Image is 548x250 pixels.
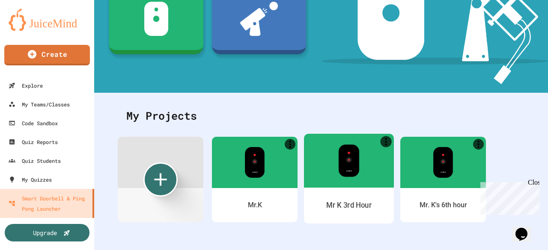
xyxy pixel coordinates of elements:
iframe: chat widget [477,179,539,215]
div: My Quizzes [9,174,52,185]
img: ppl-with-ball.png [240,2,278,36]
a: MoreMr.K [212,137,298,222]
div: Mr.K [248,200,262,210]
a: MoreMr. K's 6th hour [400,137,486,222]
img: sdb-real-colors.png [338,144,359,177]
div: Quiz Students [9,156,61,166]
div: Explore [9,80,43,91]
div: Mr K 3rd Hour [326,200,372,211]
a: More [285,139,295,150]
a: Create [4,45,90,65]
div: Code Sandbox [9,118,58,128]
div: Chat with us now!Close [3,3,59,54]
div: My Projects [118,99,524,132]
div: Smart Doorbell & Ping Pong Launcher [9,193,89,214]
a: More [381,136,392,147]
div: Quiz Reports [9,137,58,147]
iframe: chat widget [512,216,539,241]
a: More [473,139,484,150]
div: My Teams/Classes [9,99,70,109]
img: sdb-real-colors.png [433,147,453,178]
img: sdb-real-colors.png [245,147,265,178]
div: Upgrade [33,228,57,237]
img: sdb-white.svg [144,2,169,36]
img: logo-orange.svg [9,9,86,31]
a: MoreMr K 3rd Hour [304,134,394,224]
div: Mr. K's 6th hour [420,200,467,210]
div: Create new [143,162,178,197]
